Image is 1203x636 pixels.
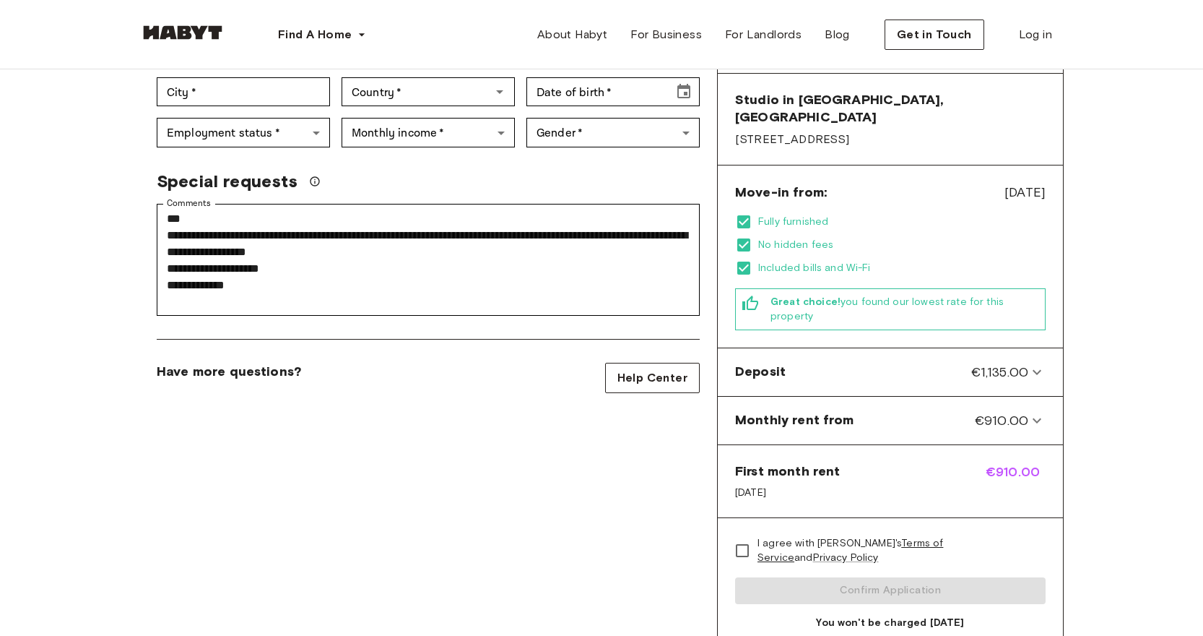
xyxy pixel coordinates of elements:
span: you found our lowest rate for this property [770,295,1039,324]
span: Deposit [735,363,786,382]
button: Get in Touch [885,20,984,50]
span: Studio in [GEOGRAPHIC_DATA], [GEOGRAPHIC_DATA] [735,91,1046,126]
a: For Business [619,20,713,49]
span: Fully furnished [758,215,1046,229]
span: €910.00 [986,463,1046,500]
span: [STREET_ADDRESS] [735,132,1046,147]
span: For Landlords [725,26,802,43]
span: First month rent [735,463,840,480]
div: City [157,77,330,106]
span: €1,135.00 [971,363,1028,382]
div: Comments [157,204,700,316]
button: Find A Home [266,20,378,49]
button: Open [490,82,510,102]
span: Included bills and Wi-Fi [758,261,1046,275]
span: Find A Home [278,26,352,43]
label: Comments [167,197,211,210]
div: Monthly rent from€910.00 [724,403,1057,439]
a: Help Center [605,363,700,393]
b: Great choice! [770,296,841,308]
span: Special requests [157,171,298,192]
a: Privacy Policy [813,551,879,564]
span: Monthly rent from [735,411,854,430]
span: Move-in from: [735,184,827,201]
img: Habyt [139,25,226,40]
a: For Landlords [713,20,813,49]
div: Deposit€1,135.00 [724,354,1057,390]
span: Help Center [617,369,687,387]
span: For Business [630,26,702,43]
button: Choose date [669,77,698,106]
span: Have more questions? [157,363,301,380]
span: €910.00 [975,411,1028,430]
span: Blog [825,26,850,43]
svg: We'll do our best to accommodate your request, but please note we can't guarantee it will be poss... [309,176,321,187]
span: Get in Touch [897,26,972,43]
a: Log in [1007,20,1064,49]
span: [DATE] [1004,183,1046,202]
span: You won't be charged [DATE] [735,616,1046,630]
span: I agree with [PERSON_NAME]'s and [757,536,1034,565]
span: No hidden fees [758,238,1046,252]
span: About Habyt [537,26,607,43]
span: Log in [1019,26,1052,43]
span: [DATE] [735,486,840,500]
a: Blog [813,20,861,49]
a: About Habyt [526,20,619,49]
